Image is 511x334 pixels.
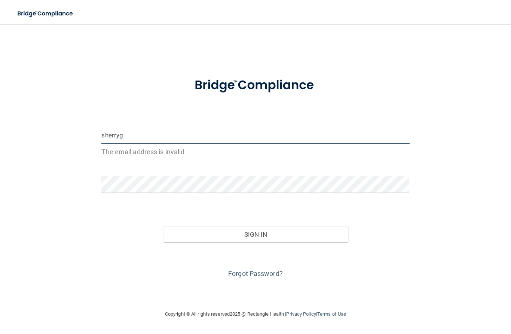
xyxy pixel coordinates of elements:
p: The email address is invalid [101,146,409,158]
img: bridge_compliance_login_screen.278c3ca4.svg [11,6,80,21]
button: Sign In [163,226,348,243]
div: Copyright © All rights reserved 2025 @ Rectangle Health | | [119,302,392,326]
input: Email [101,127,409,144]
a: Forgot Password? [228,270,283,277]
img: bridge_compliance_login_screen.278c3ca4.svg [181,69,330,102]
a: Privacy Policy [286,311,316,317]
a: Terms of Use [317,311,346,317]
